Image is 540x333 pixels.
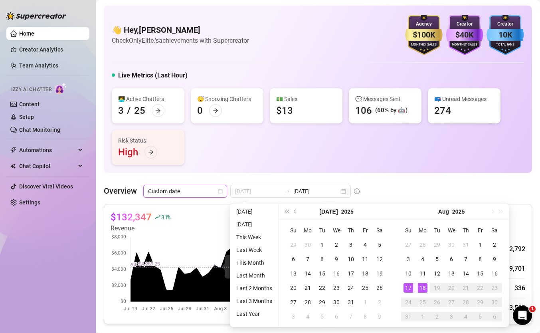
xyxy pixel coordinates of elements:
div: 6 [289,254,298,264]
div: 😴 Snoozing Chatters [197,95,257,103]
div: 7 [346,312,356,321]
div: 3 [118,104,124,117]
div: 106 [355,104,372,117]
div: 9 [375,312,384,321]
div: $52,792 [502,244,525,254]
div: 6 [490,312,499,321]
div: 17 [346,269,356,278]
td: 2025-08-10 [401,266,415,281]
td: 2025-08-04 [301,309,315,324]
a: Team Analytics [19,62,58,69]
div: 19 [432,283,442,293]
td: 2025-08-01 [358,295,372,309]
span: info-circle [354,188,360,194]
td: 2025-07-13 [286,266,301,281]
td: 2025-07-15 [315,266,329,281]
td: 2025-07-27 [401,238,415,252]
div: 3 [404,254,413,264]
div: 0 [197,104,203,117]
span: arrow-right [213,108,218,113]
td: 2025-08-08 [358,309,372,324]
td: 2025-09-05 [473,309,487,324]
td: 2025-07-30 [329,295,344,309]
th: We [329,223,344,238]
div: 4 [461,312,471,321]
div: 15 [317,269,327,278]
div: 9 [332,254,341,264]
td: 2025-08-02 [372,295,387,309]
div: 10 [346,254,356,264]
td: 2025-08-05 [315,309,329,324]
td: 2025-07-29 [430,238,444,252]
td: 2025-09-02 [430,309,444,324]
div: 25 [360,283,370,293]
div: 10K [487,29,524,41]
li: This Week [233,232,275,242]
div: 22 [475,283,485,293]
a: Settings [19,199,40,206]
td: 2025-08-07 [459,252,473,266]
div: 25 [418,297,427,307]
li: Last 2 Months [233,283,275,293]
div: 31 [346,297,356,307]
a: Content [19,101,40,107]
span: thunderbolt [10,147,17,153]
td: 2025-08-23 [487,281,502,295]
div: 26 [375,283,384,293]
span: Automations [19,144,76,157]
td: 2025-08-16 [487,266,502,281]
div: 5 [475,312,485,321]
div: 13 [447,269,456,278]
div: 19 [375,269,384,278]
td: 2025-08-09 [487,252,502,266]
img: logo-BBDzfeDw.svg [6,12,66,20]
td: 2025-07-03 [344,238,358,252]
td: 2025-07-08 [315,252,329,266]
div: 29 [317,297,327,307]
a: Home [19,30,34,37]
td: 2025-08-11 [415,266,430,281]
li: [DATE] [233,220,275,229]
td: 2025-07-11 [358,252,372,266]
span: rise [155,214,160,220]
td: 2025-08-19 [430,281,444,295]
div: 👩‍💻 Active Chatters [118,95,178,103]
div: 31 [461,240,471,250]
td: 2025-07-28 [301,295,315,309]
div: 20 [289,283,298,293]
div: 28 [418,240,427,250]
td: 2025-07-04 [358,238,372,252]
td: 2025-08-08 [473,252,487,266]
h5: Live Metrics (Last Hour) [118,71,188,80]
td: 2025-08-28 [459,295,473,309]
td: 2025-07-26 [372,281,387,295]
div: 2 [375,297,384,307]
td: 2025-08-06 [444,252,459,266]
div: 💵 Sales [276,95,336,103]
td: 2025-08-03 [401,252,415,266]
li: Last 3 Months [233,296,275,306]
span: Custom date [148,185,222,197]
li: Last Week [233,245,275,255]
button: Choose a year [452,204,465,220]
div: 30 [332,297,341,307]
div: 10 [404,269,413,278]
div: 4 [360,240,370,250]
h4: 👋 Hey, [PERSON_NAME] [112,24,249,36]
div: Creator [487,20,524,28]
td: 2025-08-14 [459,266,473,281]
span: to [284,188,290,194]
div: 11 [360,254,370,264]
div: 5 [375,240,384,250]
th: Th [459,223,473,238]
td: 2025-07-25 [358,281,372,295]
th: Th [344,223,358,238]
div: 📪 Unread Messages [434,95,494,103]
div: 4 [418,254,427,264]
img: AI Chatter [55,83,67,94]
th: Fr [358,223,372,238]
div: 14 [303,269,313,278]
td: 2025-06-30 [301,238,315,252]
td: 2025-08-03 [286,309,301,324]
td: 2025-07-28 [415,238,430,252]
